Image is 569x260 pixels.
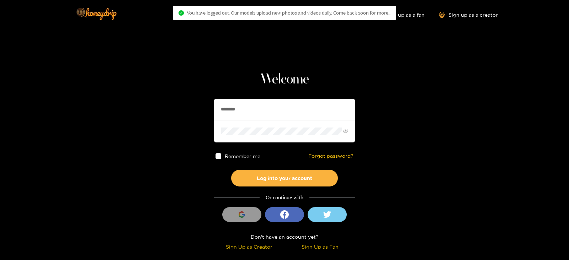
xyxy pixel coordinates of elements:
a: Sign up as a fan [376,12,425,18]
a: Forgot password? [308,153,353,159]
h1: Welcome [214,71,355,88]
a: Sign up as a creator [439,12,498,18]
div: Sign Up as Fan [286,243,353,251]
div: Or continue with [214,194,355,202]
div: Don't have an account yet? [214,233,355,241]
span: check-circle [179,10,184,16]
span: You have logged out. Our models upload new photos and videos daily. Come back soon for more.. [187,10,390,16]
button: Log into your account [231,170,338,186]
div: Sign Up as Creator [216,243,283,251]
span: eye-invisible [343,129,348,134]
span: Remember me [225,153,261,159]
